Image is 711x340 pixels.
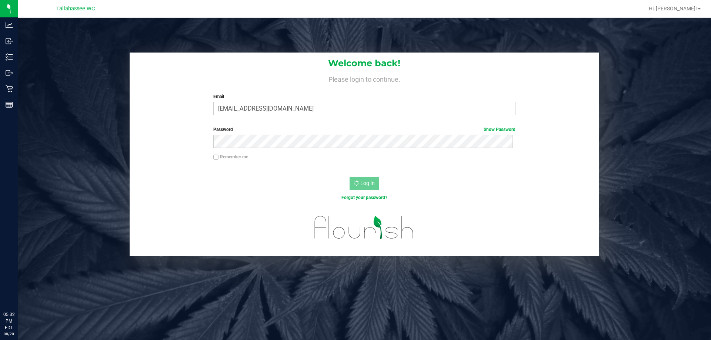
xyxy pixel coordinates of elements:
[6,37,13,45] inline-svg: Inbound
[6,101,13,108] inline-svg: Reports
[6,21,13,29] inline-svg: Analytics
[213,127,233,132] span: Password
[484,127,515,132] a: Show Password
[306,209,423,246] img: flourish_logo.svg
[649,6,697,11] span: Hi, [PERSON_NAME]!
[6,69,13,77] inline-svg: Outbound
[130,74,599,83] h4: Please login to continue.
[6,53,13,61] inline-svg: Inventory
[56,6,95,12] span: Tallahassee WC
[341,195,387,200] a: Forgot your password?
[3,311,14,331] p: 05:32 PM EDT
[130,58,599,68] h1: Welcome back!
[350,177,379,190] button: Log In
[213,93,515,100] label: Email
[213,155,218,160] input: Remember me
[360,180,375,186] span: Log In
[213,154,248,160] label: Remember me
[6,85,13,92] inline-svg: Retail
[3,331,14,337] p: 08/20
